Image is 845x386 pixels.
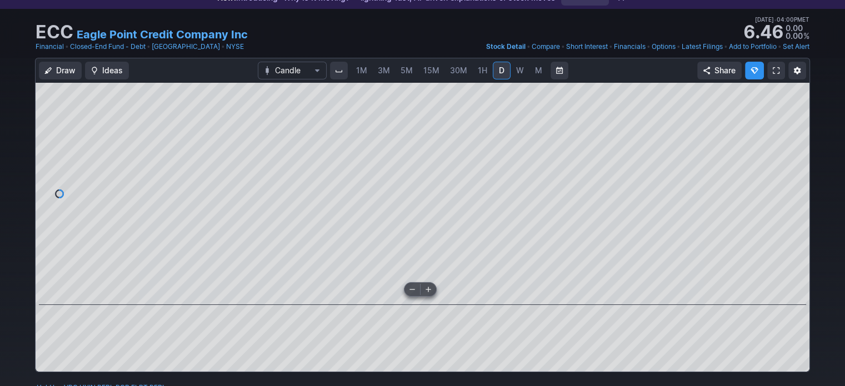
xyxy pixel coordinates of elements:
[450,66,467,75] span: 30M
[473,62,492,79] a: 1H
[351,62,372,79] a: 1M
[330,62,348,79] button: Interval
[401,66,413,75] span: 5M
[516,66,524,75] span: W
[226,41,244,52] a: NYSE
[697,62,742,79] button: Share
[36,23,73,41] h1: ECC
[803,31,809,41] span: %
[421,283,436,296] button: Zoom in
[147,41,151,52] span: •
[423,66,439,75] span: 15M
[478,66,487,75] span: 1H
[786,23,803,33] span: 0.00
[102,65,123,76] span: Ideas
[682,42,723,51] span: Latest Filings
[786,31,803,41] span: 0.00
[65,41,69,52] span: •
[745,62,764,79] button: Explore new features
[486,42,526,51] span: Stock Detail
[275,65,309,76] span: Candle
[56,65,76,76] span: Draw
[356,66,367,75] span: 1M
[614,41,646,52] a: Financials
[714,65,736,76] span: Share
[486,41,526,52] a: Stock Detail
[566,41,608,52] a: Short Interest
[378,66,390,75] span: 3M
[532,41,560,52] a: Compare
[396,62,418,79] a: 5M
[70,41,146,52] a: Closed-End Fund - Debt
[682,41,723,52] a: Latest Filings
[36,41,64,52] a: Financial
[535,66,542,75] span: M
[774,14,777,24] span: •
[511,62,529,79] a: W
[152,41,220,52] a: [GEOGRAPHIC_DATA]
[493,62,511,79] a: D
[767,62,785,79] a: Fullscreen
[551,62,568,79] button: Range
[778,41,782,52] span: •
[652,41,676,52] a: Options
[77,27,248,42] a: Eagle Point Credit Company Inc
[373,62,395,79] a: 3M
[527,41,531,52] span: •
[445,62,472,79] a: 30M
[561,41,565,52] span: •
[404,283,420,296] button: Zoom out
[755,14,809,24] span: [DATE] 04:00PM ET
[743,23,783,41] strong: 6.46
[418,62,444,79] a: 15M
[724,41,728,52] span: •
[788,62,806,79] button: Chart Settings
[258,62,327,79] button: Chart Type
[783,41,809,52] a: Set Alert
[529,62,547,79] a: M
[39,62,82,79] button: Draw
[729,41,777,52] a: Add to Portfolio
[221,41,225,52] span: •
[499,66,504,75] span: D
[647,41,651,52] span: •
[609,41,613,52] span: •
[85,62,129,79] button: Ideas
[677,41,681,52] span: •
